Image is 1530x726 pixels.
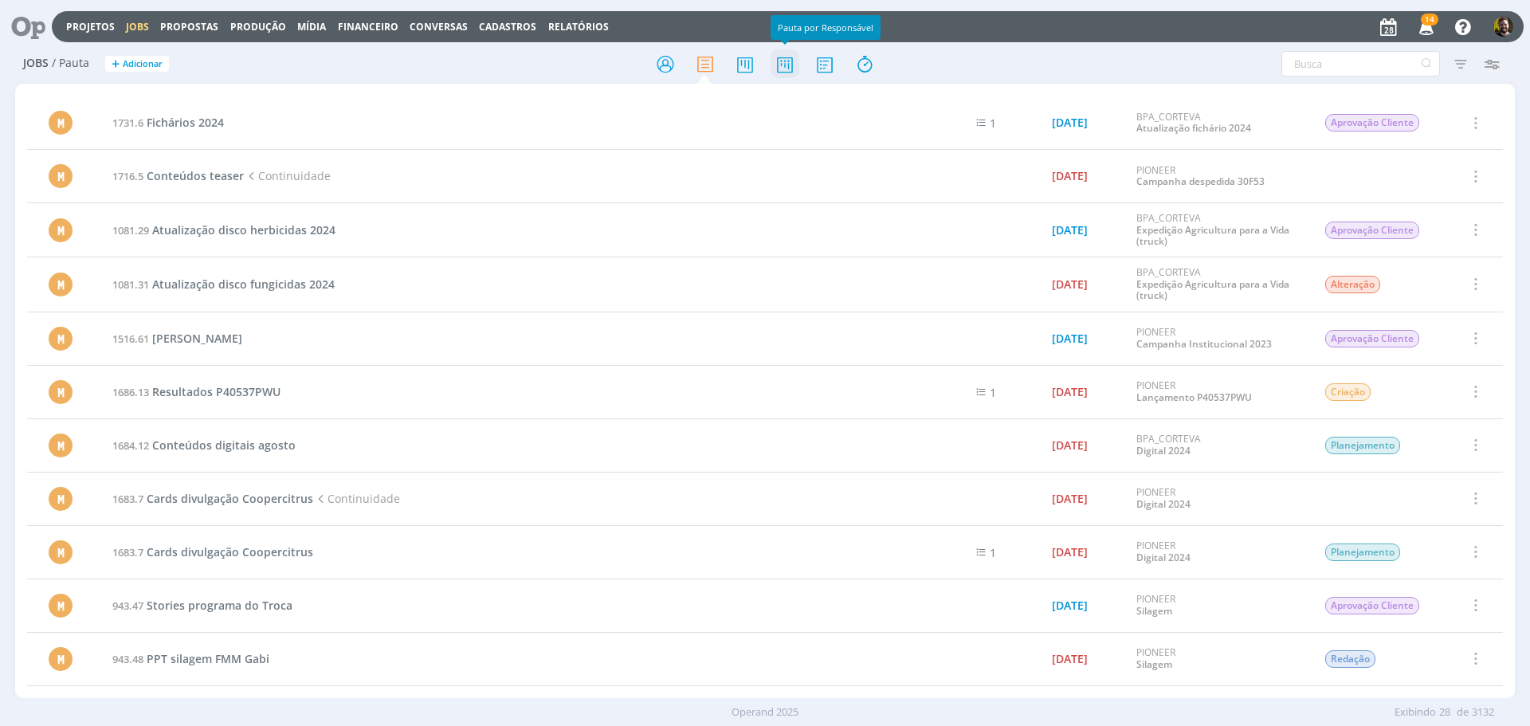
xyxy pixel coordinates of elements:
[297,20,326,33] a: Mídia
[147,598,292,613] span: Stories programa do Troca
[1325,437,1400,454] span: Planejamento
[147,651,269,666] span: PPT silagem FMM Gabi
[338,20,398,33] span: Financeiro
[1052,547,1088,558] div: [DATE]
[1136,551,1191,564] a: Digital 2024
[152,438,296,453] span: Conteúdos digitais agosto
[112,115,224,130] a: 1731.6Fichários 2024
[49,273,73,296] div: M
[160,20,218,33] span: Propostas
[1409,13,1442,41] button: 14
[112,277,149,292] span: 1081.31
[121,21,154,33] button: Jobs
[1395,704,1436,720] span: Exibindo
[1325,597,1419,614] span: Aprovação Cliente
[23,57,49,70] span: Jobs
[49,111,73,135] div: M
[1052,440,1088,451] div: [DATE]
[1325,383,1371,401] span: Criação
[230,20,286,33] a: Produção
[112,492,143,506] span: 1683.7
[1136,604,1172,618] a: Silagem
[1325,114,1419,131] span: Aprovação Cliente
[1493,17,1513,37] img: C
[1325,544,1400,561] span: Planejamento
[112,56,120,73] span: +
[474,21,541,33] button: Cadastros
[1493,13,1514,41] button: C
[126,20,149,33] a: Jobs
[1136,327,1300,350] div: PIONEER
[112,168,244,183] a: 1716.5Conteúdos teaser
[1472,704,1494,720] span: 3132
[105,56,169,73] button: +Adicionar
[1325,650,1375,668] span: Redação
[1439,704,1450,720] span: 28
[112,385,149,399] span: 1686.13
[61,21,120,33] button: Projetos
[990,116,996,131] span: 1
[112,544,313,559] a: 1683.7Cards divulgação Coopercitrus
[112,598,143,613] span: 943.47
[1052,171,1088,182] div: [DATE]
[49,594,73,618] div: M
[49,380,73,404] div: M
[66,20,115,33] a: Projetos
[152,331,242,346] span: [PERSON_NAME]
[990,545,996,560] span: 1
[479,20,536,33] span: Cadastros
[52,57,89,70] span: / Pauta
[152,222,335,237] span: Atualização disco herbicidas 2024
[152,384,280,399] span: Resultados P40537PWU
[1136,175,1265,188] a: Campanha despedida 30F53
[1281,51,1440,77] input: Busca
[543,21,614,33] button: Relatórios
[1136,434,1300,457] div: BPA_CORTEVA
[1136,497,1191,511] a: Digital 2024
[313,491,400,506] span: Continuidade
[410,20,468,33] a: Conversas
[226,21,291,33] button: Produção
[112,438,149,453] span: 1684.12
[112,545,143,559] span: 1683.7
[49,487,73,511] div: M
[123,59,163,69] span: Adicionar
[1136,165,1300,188] div: PIONEER
[1136,213,1300,247] div: BPA_CORTEVA
[147,544,313,559] span: Cards divulgação Coopercitrus
[1052,333,1088,344] div: [DATE]
[152,277,335,292] span: Atualização disco fungicidas 2024
[1052,387,1088,398] div: [DATE]
[49,327,73,351] div: M
[405,21,473,33] button: Conversas
[112,277,335,292] a: 1081.31Atualização disco fungicidas 2024
[112,652,143,666] span: 943.48
[1052,600,1088,611] div: [DATE]
[147,168,244,183] span: Conteúdos teaser
[1136,657,1172,671] a: Silagem
[1052,117,1088,128] div: [DATE]
[112,332,149,346] span: 1516.61
[112,116,143,130] span: 1731.6
[1136,444,1191,457] a: Digital 2024
[244,168,331,183] span: Continuidade
[1457,704,1469,720] span: de
[1136,223,1289,248] a: Expedição Agricultura para a Vida (truck)
[1136,540,1300,563] div: PIONEER
[1421,14,1438,26] span: 14
[1052,493,1088,504] div: [DATE]
[147,491,313,506] span: Cards divulgação Coopercitrus
[1325,276,1380,293] span: Alteração
[1136,487,1300,510] div: PIONEER
[1325,330,1419,347] span: Aprovação Cliente
[990,385,996,400] span: 1
[147,115,224,130] span: Fichários 2024
[112,438,296,453] a: 1684.12Conteúdos digitais agosto
[1052,225,1088,236] div: [DATE]
[1136,121,1251,135] a: Atualização fichário 2024
[1136,390,1252,404] a: Lançamento P40537PWU
[112,169,143,183] span: 1716.5
[49,647,73,671] div: M
[49,164,73,188] div: M
[49,218,73,242] div: M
